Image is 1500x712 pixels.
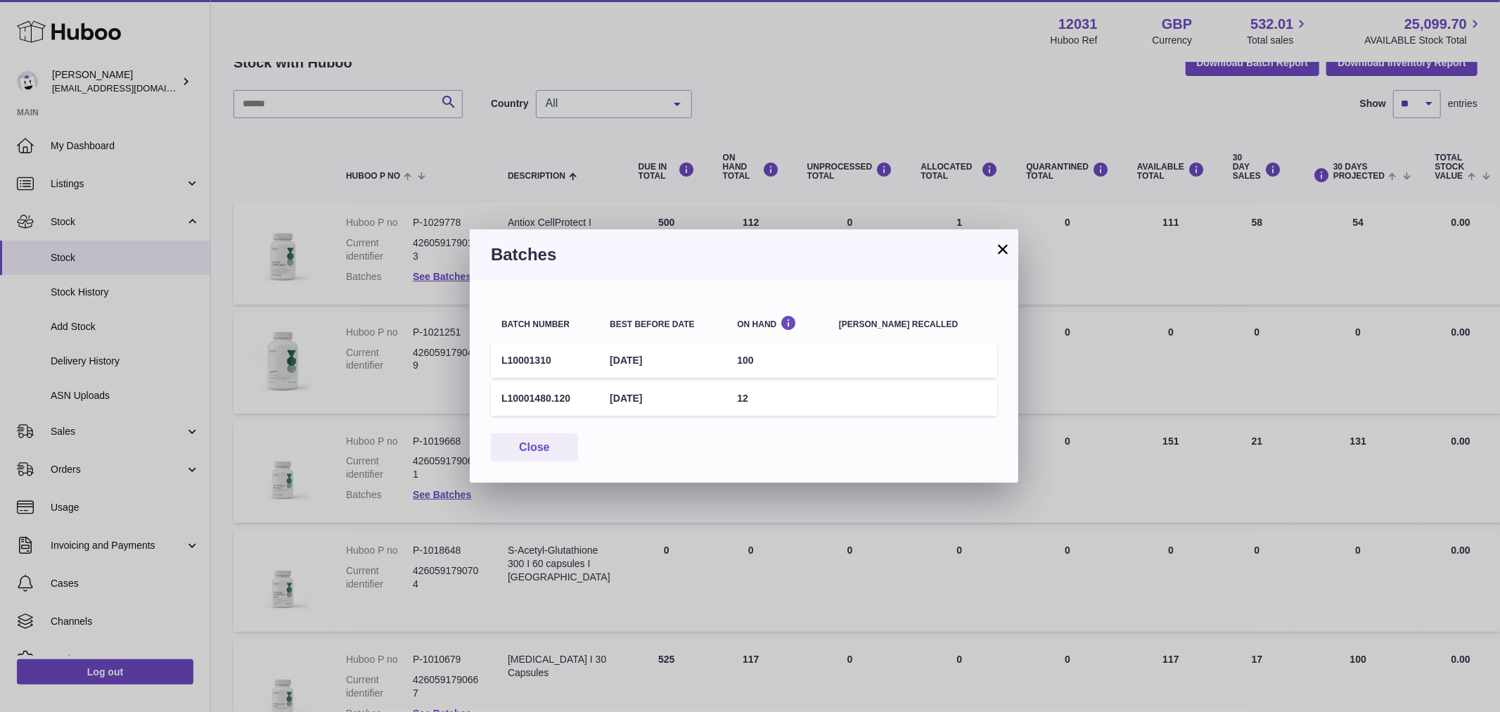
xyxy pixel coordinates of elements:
div: On Hand [737,315,818,329]
td: L10001310 [491,343,599,378]
button: Close [491,433,578,462]
div: Best before date [610,320,716,329]
td: [DATE] [599,381,726,416]
h3: Batches [491,243,997,266]
td: [DATE] [599,343,726,378]
td: 100 [726,343,828,378]
td: 12 [726,381,828,416]
div: Batch number [501,320,589,329]
td: L10001480.120 [491,381,599,416]
button: × [994,241,1011,258]
div: [PERSON_NAME] recalled [839,320,987,329]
